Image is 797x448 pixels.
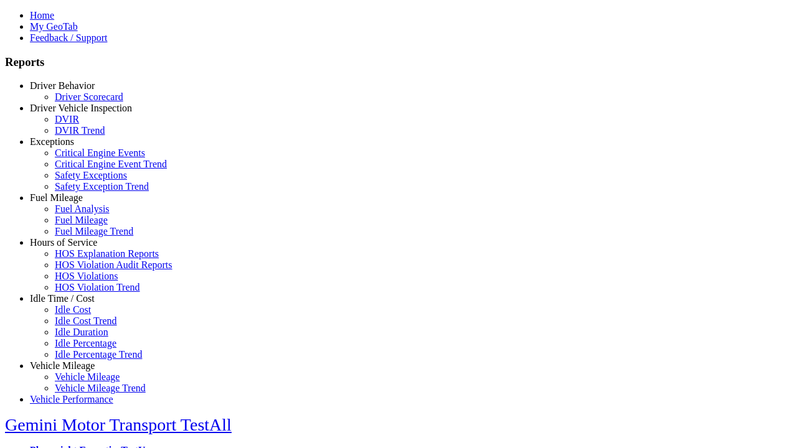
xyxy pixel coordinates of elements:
[30,136,74,147] a: Exceptions
[55,304,91,315] a: Idle Cost
[55,215,108,225] a: Fuel Mileage
[55,338,116,348] a: Idle Percentage
[55,91,123,102] a: Driver Scorecard
[55,315,117,326] a: Idle Cost Trend
[55,282,140,292] a: HOS Violation Trend
[5,415,232,434] a: Gemini Motor Transport TestAll
[30,360,95,371] a: Vehicle Mileage
[55,226,133,236] a: Fuel Mileage Trend
[55,114,79,124] a: DVIR
[55,371,120,382] a: Vehicle Mileage
[30,32,107,43] a: Feedback / Support
[55,147,145,158] a: Critical Engine Events
[55,349,142,360] a: Idle Percentage Trend
[55,259,172,270] a: HOS Violation Audit Reports
[30,10,54,21] a: Home
[55,203,110,214] a: Fuel Analysis
[55,248,159,259] a: HOS Explanation Reports
[30,237,97,248] a: Hours of Service
[30,21,78,32] a: My GeoTab
[55,383,146,393] a: Vehicle Mileage Trend
[30,192,83,203] a: Fuel Mileage
[30,394,113,404] a: Vehicle Performance
[5,55,792,69] h3: Reports
[55,327,108,337] a: Idle Duration
[55,159,167,169] a: Critical Engine Event Trend
[55,170,127,180] a: Safety Exceptions
[55,181,149,192] a: Safety Exception Trend
[30,103,132,113] a: Driver Vehicle Inspection
[55,271,118,281] a: HOS Violations
[55,125,105,136] a: DVIR Trend
[30,293,95,304] a: Idle Time / Cost
[30,80,95,91] a: Driver Behavior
